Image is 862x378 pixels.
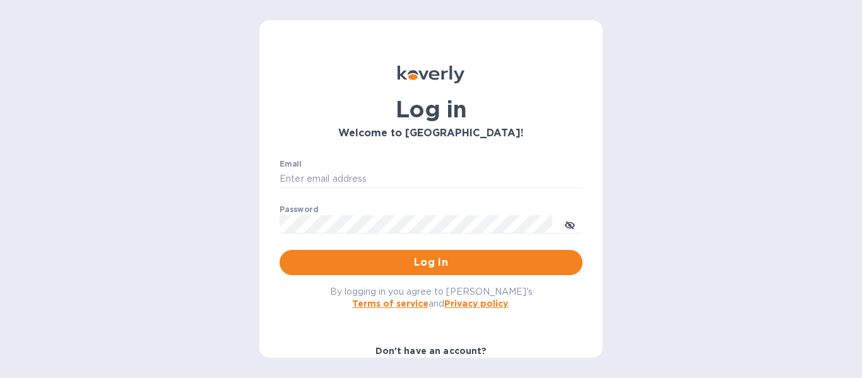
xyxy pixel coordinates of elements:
[330,286,533,309] span: By logging in you agree to [PERSON_NAME]'s and .
[352,298,428,309] a: Terms of service
[280,127,582,139] h3: Welcome to [GEOGRAPHIC_DATA]!
[280,160,302,168] label: Email
[444,298,508,309] a: Privacy policy
[398,66,464,83] img: Koverly
[280,96,582,122] h1: Log in
[280,206,318,213] label: Password
[557,211,582,237] button: toggle password visibility
[375,346,487,356] b: Don't have an account?
[280,250,582,275] button: Log in
[280,170,582,189] input: Enter email address
[290,255,572,270] span: Log in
